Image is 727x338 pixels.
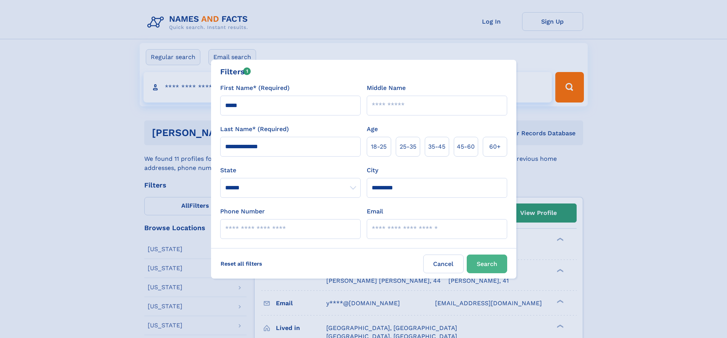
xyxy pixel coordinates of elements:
label: State [220,166,361,175]
span: 35‑45 [428,142,445,151]
div: Filters [220,66,251,77]
button: Search [467,255,507,273]
label: Last Name* (Required) [220,125,289,134]
label: Phone Number [220,207,265,216]
label: First Name* (Required) [220,83,290,93]
label: Middle Name [367,83,406,93]
label: Age [367,125,378,134]
span: 45‑60 [457,142,475,151]
span: 60+ [489,142,501,151]
label: Cancel [423,255,464,273]
label: City [367,166,378,175]
label: Email [367,207,383,216]
span: 18‑25 [371,142,387,151]
label: Reset all filters [216,255,267,273]
span: 25‑35 [400,142,416,151]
